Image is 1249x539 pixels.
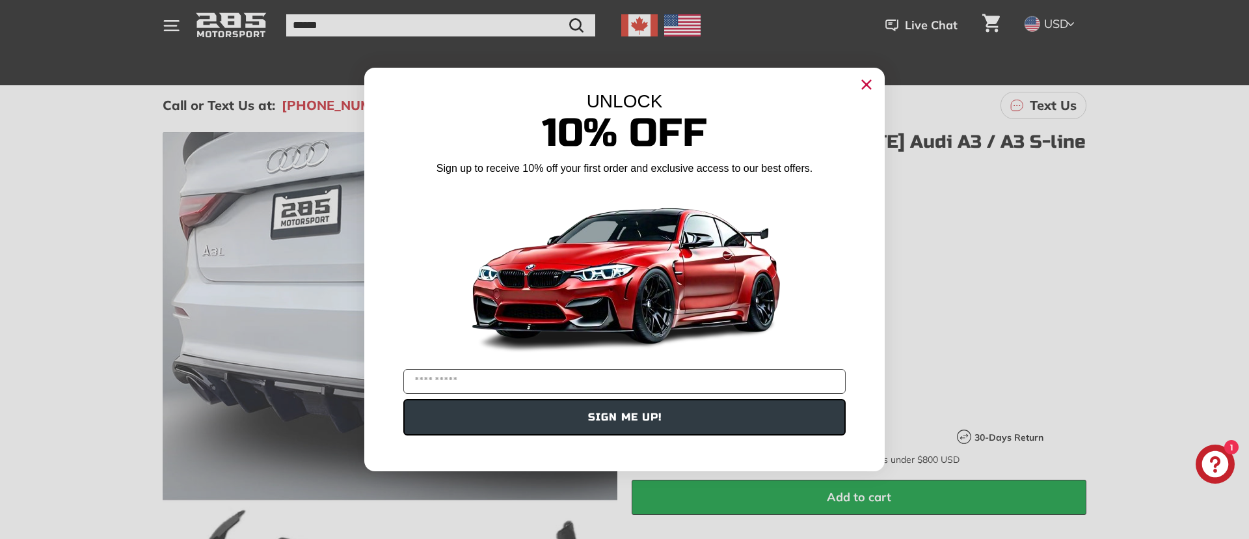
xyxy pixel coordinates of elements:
[462,181,787,364] img: Banner showing BMW 4 Series Body kit
[436,163,813,174] span: Sign up to receive 10% off your first order and exclusive access to our best offers.
[403,399,846,435] button: SIGN ME UP!
[542,109,707,157] span: 10% Off
[403,369,846,394] input: YOUR EMAIL
[1192,445,1239,487] inbox-online-store-chat: Shopify online store chat
[587,91,663,111] span: UNLOCK
[856,74,877,95] button: Close dialog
